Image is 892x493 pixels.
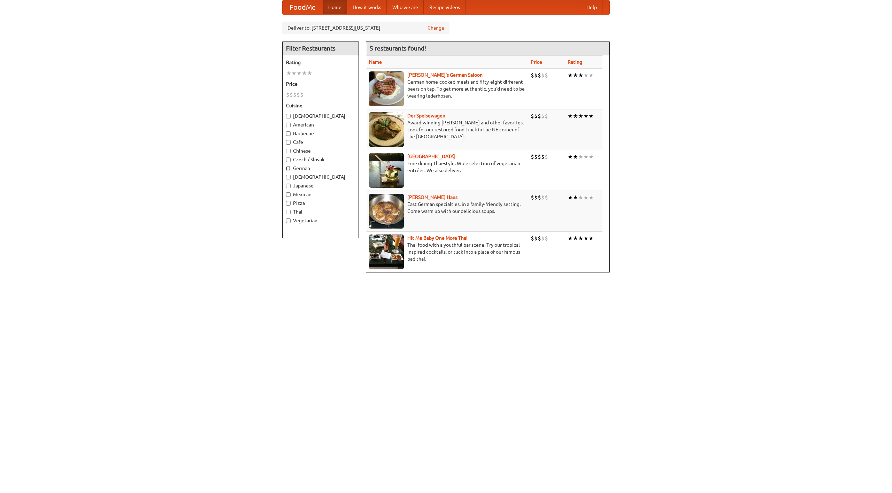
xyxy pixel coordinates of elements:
li: ★ [291,69,297,77]
h5: Cuisine [286,102,355,109]
label: German [286,165,355,172]
li: ★ [568,234,573,242]
input: Vegetarian [286,218,291,223]
input: Cafe [286,140,291,145]
li: $ [531,112,534,120]
input: Thai [286,210,291,214]
label: Vegetarian [286,217,355,224]
a: Recipe videos [424,0,466,14]
li: $ [545,71,548,79]
li: ★ [583,194,589,201]
li: $ [531,234,534,242]
li: $ [538,71,541,79]
li: $ [300,91,303,99]
li: $ [538,112,541,120]
label: Chinese [286,147,355,154]
li: ★ [578,194,583,201]
li: $ [534,112,538,120]
li: ★ [568,112,573,120]
h5: Rating [286,59,355,66]
li: $ [541,234,545,242]
li: $ [538,153,541,161]
li: ★ [583,234,589,242]
p: Award-winning [PERSON_NAME] and other favorites. Look for our restored food truck in the NE corne... [369,119,525,140]
input: Mexican [286,192,291,197]
li: $ [541,112,545,120]
li: $ [534,234,538,242]
li: $ [293,91,297,99]
label: Japanese [286,182,355,189]
a: Price [531,59,542,65]
li: $ [286,91,290,99]
li: ★ [578,71,583,79]
li: ★ [589,153,594,161]
label: Cafe [286,139,355,146]
label: Barbecue [286,130,355,137]
li: $ [290,91,293,99]
li: ★ [568,194,573,201]
li: ★ [589,112,594,120]
li: ★ [589,234,594,242]
li: $ [531,194,534,201]
a: Home [323,0,347,14]
li: $ [545,112,548,120]
li: ★ [583,153,589,161]
input: German [286,166,291,171]
div: Deliver to: [STREET_ADDRESS][US_STATE] [282,22,449,34]
a: [GEOGRAPHIC_DATA] [407,154,455,159]
p: Thai food with a youthful bar scene. Try our tropical inspired cocktails, or tuck into a plate of... [369,241,525,262]
a: Rating [568,59,582,65]
input: [DEMOGRAPHIC_DATA] [286,114,291,118]
li: $ [531,153,534,161]
input: Czech / Slovak [286,157,291,162]
li: ★ [573,153,578,161]
li: ★ [297,69,302,77]
li: ★ [568,71,573,79]
li: ★ [578,234,583,242]
li: ★ [589,194,594,201]
a: Change [428,24,444,31]
li: ★ [568,153,573,161]
label: American [286,121,355,128]
li: $ [534,71,538,79]
li: $ [534,194,538,201]
img: kohlhaus.jpg [369,194,404,229]
a: Who we are [387,0,424,14]
li: $ [545,153,548,161]
a: [PERSON_NAME] Haus [407,194,457,200]
ng-pluralize: 5 restaurants found! [370,45,426,52]
img: speisewagen.jpg [369,112,404,147]
li: $ [297,91,300,99]
h5: Price [286,80,355,87]
li: ★ [578,153,583,161]
label: [DEMOGRAPHIC_DATA] [286,174,355,180]
input: [DEMOGRAPHIC_DATA] [286,175,291,179]
input: Pizza [286,201,291,206]
li: ★ [589,71,594,79]
li: ★ [573,71,578,79]
img: babythai.jpg [369,234,404,269]
li: $ [538,194,541,201]
li: ★ [583,112,589,120]
li: ★ [573,112,578,120]
li: ★ [573,194,578,201]
label: Pizza [286,200,355,207]
img: satay.jpg [369,153,404,188]
a: Hit Me Baby One More Thai [407,235,468,241]
a: Der Speisewagen [407,113,445,118]
label: Mexican [286,191,355,198]
li: $ [541,153,545,161]
input: Chinese [286,149,291,153]
p: Fine dining Thai-style. Wide selection of vegetarian entrées. We also deliver. [369,160,525,174]
li: ★ [578,112,583,120]
li: $ [534,153,538,161]
label: [DEMOGRAPHIC_DATA] [286,113,355,120]
a: [PERSON_NAME]'s German Saloon [407,72,483,78]
li: $ [541,194,545,201]
li: ★ [286,69,291,77]
li: ★ [583,71,589,79]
